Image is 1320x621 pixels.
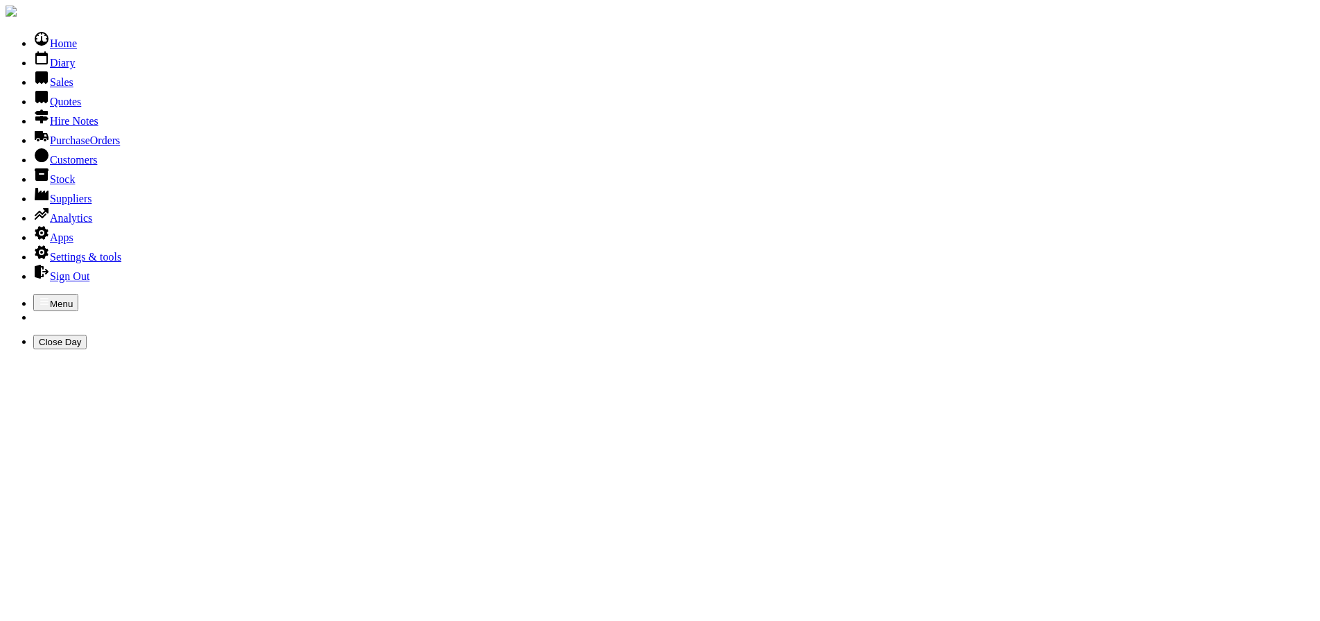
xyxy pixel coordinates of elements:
[33,173,75,185] a: Stock
[33,96,81,107] a: Quotes
[33,57,75,69] a: Diary
[33,134,120,146] a: PurchaseOrders
[33,270,89,282] a: Sign Out
[33,154,97,166] a: Customers
[33,294,78,311] button: Menu
[33,193,91,204] a: Suppliers
[33,251,121,263] a: Settings & tools
[33,76,73,88] a: Sales
[33,212,92,224] a: Analytics
[33,231,73,243] a: Apps
[33,186,1314,205] li: Suppliers
[6,6,17,17] img: companylogo.jpg
[33,115,98,127] a: Hire Notes
[33,166,1314,186] li: Stock
[33,37,77,49] a: Home
[33,335,87,349] button: Close Day
[33,108,1314,128] li: Hire Notes
[33,69,1314,89] li: Sales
